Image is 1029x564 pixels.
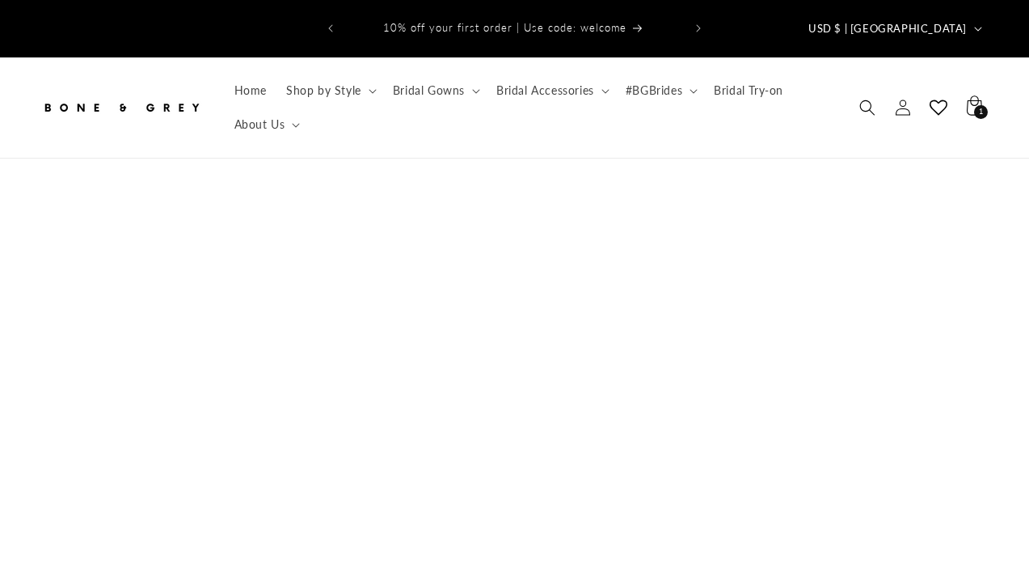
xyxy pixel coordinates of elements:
[704,74,793,108] a: Bridal Try-on
[799,13,989,44] button: USD $ | [GEOGRAPHIC_DATA]
[276,74,383,108] summary: Shop by Style
[808,21,967,37] span: USD $ | [GEOGRAPHIC_DATA]
[714,83,783,98] span: Bridal Try-on
[286,83,361,98] span: Shop by Style
[35,83,209,131] a: Bone and Grey Bridal
[225,108,307,142] summary: About Us
[383,74,487,108] summary: Bridal Gowns
[487,74,616,108] summary: Bridal Accessories
[225,74,276,108] a: Home
[496,83,594,98] span: Bridal Accessories
[616,74,704,108] summary: #BGBrides
[393,83,465,98] span: Bridal Gowns
[850,90,885,125] summary: Search
[313,13,348,44] button: Previous announcement
[681,13,716,44] button: Next announcement
[234,117,285,132] span: About Us
[40,90,202,125] img: Bone and Grey Bridal
[626,83,682,98] span: #BGBrides
[383,21,626,34] span: 10% off your first order | Use code: welcome
[979,105,984,119] span: 1
[234,83,267,98] span: Home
